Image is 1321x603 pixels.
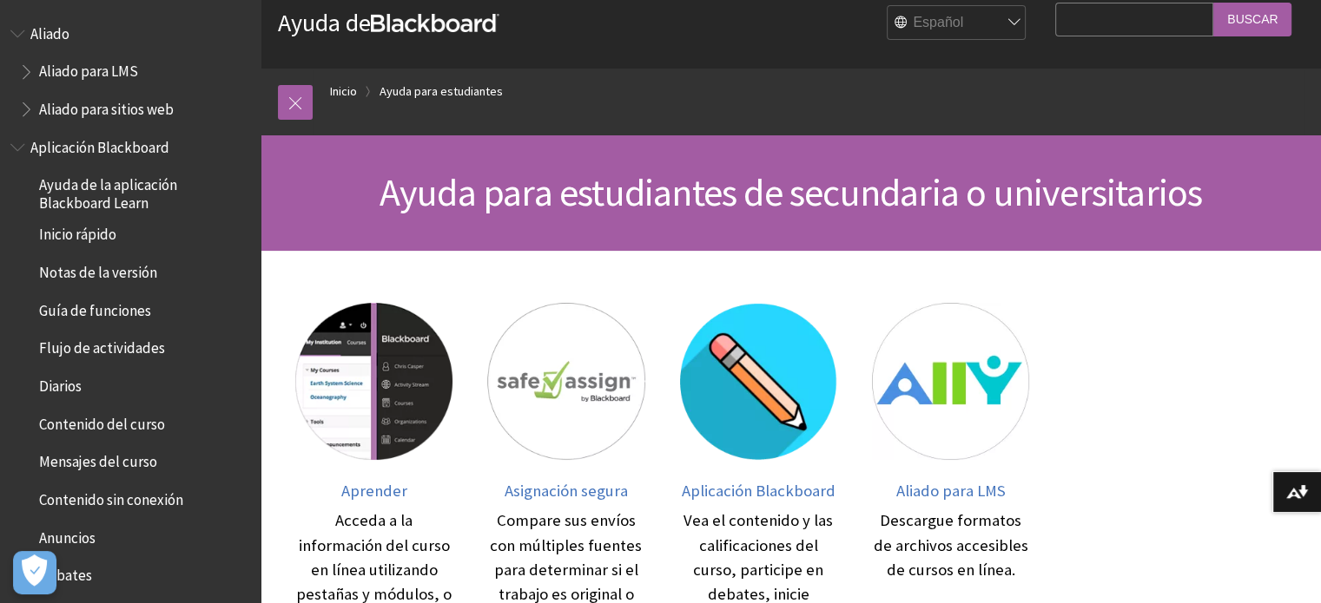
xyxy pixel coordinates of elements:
span: Contenido sin conexión [39,485,183,508]
font: Aplicación Blackboard [682,481,836,501]
img: Asignación segura [487,303,644,460]
span: Aplicación Blackboard [30,133,169,156]
font: Anuncios [39,528,96,547]
img: Aprender [295,303,452,460]
img: Aplicación Blackboard [680,303,837,460]
img: Aliado para LMS [872,303,1029,460]
button: Abrir preferencias [13,551,56,594]
span: Diarios [39,371,82,395]
font: Debates [39,566,92,585]
font: Aliado para LMS [895,481,1005,501]
span: Ayuda de la aplicación Blackboard Learn [39,171,248,212]
font: Aliado para LMS [39,62,138,81]
a: Inicio [330,81,357,102]
font: Descargue formatos de archivos accesibles de cursos en línea. [873,510,1027,579]
span: Contenido del curso [39,410,165,433]
span: Mensajes del curso [39,448,157,471]
span: Notas de la versión [39,258,157,281]
input: Buscar [1213,3,1291,36]
nav: Esquema del libro para Antología Ally Help [10,19,250,124]
a: Ayuda para estudiantes [380,81,503,102]
font: Aliado [30,24,69,43]
a: Ayuda de [278,7,499,38]
select: Selector de idioma del sitio [888,6,1027,41]
font: Asignación segura [505,481,628,501]
span: Guía de funciones [39,296,151,319]
span: Flujo de actividades [39,334,165,357]
font: Ayuda para estudiantes de secundaria o universitarios [380,168,1203,216]
span: Inicio rápido [39,220,116,244]
font: Aprender [341,481,407,501]
font: Aliado para sitios web [39,100,174,119]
